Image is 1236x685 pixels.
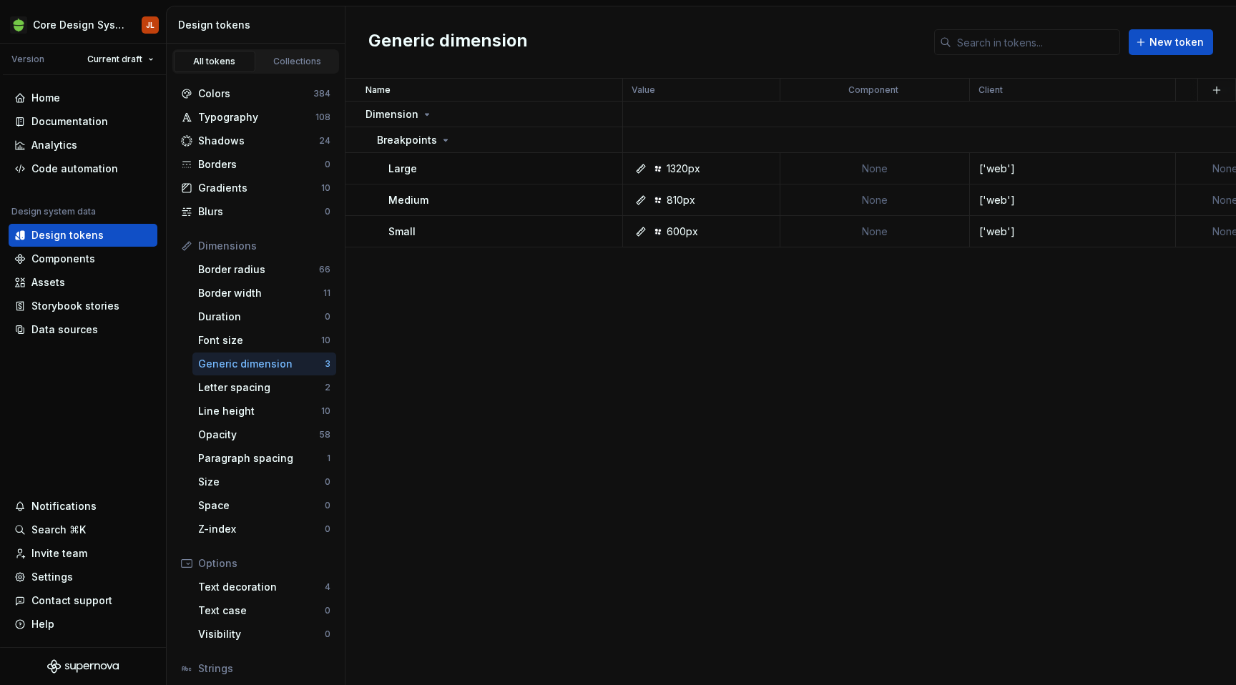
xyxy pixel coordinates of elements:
[198,556,330,571] div: Options
[9,318,157,341] a: Data sources
[198,286,323,300] div: Border width
[319,429,330,440] div: 58
[31,299,119,313] div: Storybook stories
[9,110,157,133] a: Documentation
[175,129,336,152] a: Shadows24
[192,518,336,541] a: Z-index0
[31,114,108,129] div: Documentation
[388,225,416,239] p: Small
[146,19,154,31] div: JL
[971,225,1174,239] div: ['web']
[321,405,330,417] div: 10
[9,295,157,317] a: Storybook stories
[315,112,330,123] div: 108
[978,84,1003,96] p: Client
[368,29,528,55] h2: Generic dimension
[951,29,1120,55] input: Search in tokens...
[321,335,330,346] div: 10
[192,329,336,352] a: Font size10
[198,239,330,253] div: Dimensions
[192,470,336,493] a: Size0
[87,54,142,65] span: Current draft
[366,84,391,96] p: Name
[192,576,336,598] a: Text decoration4
[198,522,325,536] div: Z-index
[198,661,330,676] div: Strings
[47,659,119,674] a: Supernova Logo
[319,264,330,275] div: 66
[31,546,87,561] div: Invite team
[179,56,250,67] div: All tokens
[667,193,695,207] div: 810px
[175,153,336,176] a: Borders0
[9,566,157,588] a: Settings
[31,275,65,290] div: Assets
[325,206,330,217] div: 0
[971,162,1174,176] div: ['web']
[325,311,330,322] div: 0
[198,157,325,172] div: Borders
[198,87,313,101] div: Colors
[9,134,157,157] a: Analytics
[632,84,655,96] p: Value
[9,87,157,109] a: Home
[192,305,336,328] a: Duration0
[313,88,330,99] div: 384
[11,54,44,65] div: Version
[9,495,157,518] button: Notifications
[3,9,163,40] button: Core Design SystemJL
[31,91,60,105] div: Home
[178,18,339,32] div: Design tokens
[9,157,157,180] a: Code automation
[31,523,86,537] div: Search ⌘K
[192,400,336,423] a: Line height10
[192,623,336,646] a: Visibility0
[667,162,700,176] div: 1320px
[9,613,157,636] button: Help
[388,193,428,207] p: Medium
[325,581,330,593] div: 4
[175,177,336,199] a: Gradients10
[9,518,157,541] button: Search ⌘K
[11,206,96,217] div: Design system data
[388,162,417,176] p: Large
[31,617,54,631] div: Help
[9,542,157,565] a: Invite team
[971,193,1174,207] div: ['web']
[198,380,325,395] div: Letter spacing
[175,200,336,223] a: Blurs0
[325,500,330,511] div: 0
[198,580,325,594] div: Text decoration
[9,247,157,270] a: Components
[325,159,330,170] div: 0
[192,353,336,375] a: Generic dimension3
[198,134,319,148] div: Shadows
[323,287,330,299] div: 11
[1149,35,1204,49] span: New token
[377,133,437,147] p: Breakpoints
[325,358,330,370] div: 3
[321,182,330,194] div: 10
[33,18,124,32] div: Core Design System
[31,138,77,152] div: Analytics
[325,382,330,393] div: 2
[175,82,336,105] a: Colors384
[325,629,330,640] div: 0
[1129,29,1213,55] button: New token
[198,627,325,641] div: Visibility
[667,225,698,239] div: 600px
[31,228,104,242] div: Design tokens
[192,258,336,281] a: Border radius66
[848,84,898,96] p: Component
[192,423,336,446] a: Opacity58
[198,357,325,371] div: Generic dimension
[198,110,315,124] div: Typography
[325,476,330,488] div: 0
[262,56,333,67] div: Collections
[198,603,325,618] div: Text case
[319,135,330,147] div: 24
[780,184,970,216] td: None
[325,605,330,616] div: 0
[192,494,336,517] a: Space0
[9,589,157,612] button: Contact support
